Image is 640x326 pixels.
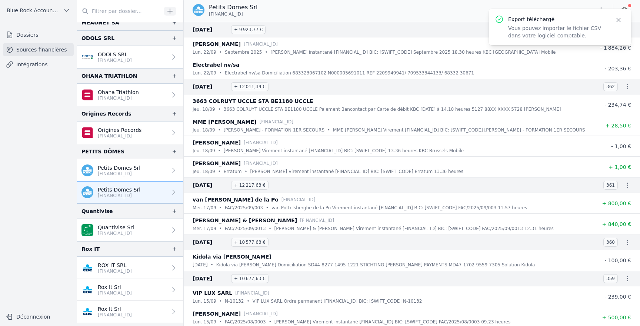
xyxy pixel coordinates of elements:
p: Origines Records [98,126,141,134]
p: [PERSON_NAME] & [PERSON_NAME] [193,216,297,225]
p: Petits Domes Srl [98,164,140,172]
p: [FINANCIAL_ID] [98,133,141,139]
img: kbc.png [81,164,93,176]
p: Vous pouvez importer le fichier CSV dans votre logiciel comptable. [508,24,606,39]
p: Quantivise Srl [98,224,134,231]
div: PETITS DÔMES [81,147,124,156]
p: Kidola via [PERSON_NAME] Domiciliation SD44-8277-1495-1221 STICHTING [PERSON_NAME] PAYMENTS MD47-... [216,261,535,269]
p: [PERSON_NAME] Virement instantané [FINANCIAL_ID] BIC: [SWIFT_CODE] 13.36 heures KBC Brussels Mobile [224,147,464,154]
img: kbc.png [81,186,93,198]
div: • [244,168,247,175]
p: Petits Domes Srl [209,3,257,12]
div: • [219,318,222,326]
p: [FINANCIAL_ID] [300,217,334,224]
p: ROX IT SRL [98,262,132,269]
p: lun. 15/09 [193,318,216,326]
span: + 12 217,63 € [231,181,269,190]
img: CBC_CREGBEBB.png [81,306,93,317]
p: ODOLS SRL [98,51,132,58]
div: • [218,106,221,113]
span: - 234,74 € [604,102,631,108]
p: mer. 17/09 [193,204,216,212]
a: Intégrations [3,58,74,71]
div: • [219,69,222,77]
p: VIP LUX SARL [193,289,232,297]
img: kbc.png [193,4,204,16]
p: [FINANCIAL_ID] [281,196,316,203]
div: • [219,297,222,305]
span: - 1,00 € [611,143,631,149]
span: [DATE] [193,25,228,34]
img: belfius.png [81,89,93,101]
p: [FINANCIAL_ID] [244,40,278,48]
p: [PERSON_NAME] Virement instantané [FINANCIAL_ID] BIC: [SWIFT_CODE] FAC/2025/08/0003 09.23 heures [274,318,511,326]
p: jeu. 18/09 [193,168,215,175]
div: • [218,126,221,134]
a: Origines Records [FINANCIAL_ID] [77,122,183,144]
button: Déconnexion [3,311,74,323]
p: [DATE] [193,261,208,269]
p: [PERSON_NAME] instantané [FINANCIAL_ID] BIC: [SWIFT_CODE] Septembre 2025 18.30 heures KBC [GEOGRA... [270,49,556,56]
span: + 1,00 € [609,164,631,170]
a: ODOLS SRL [FINANCIAL_ID] [77,46,183,68]
img: BNP_BE_BUSINESS_GEBABEBB.png [81,224,93,236]
a: ROX IT SRL [FINANCIAL_ID] [77,257,183,279]
p: lun. 22/09 [193,49,216,56]
img: CBC_CREGBEBB.png [81,262,93,274]
p: [FINANCIAL_ID] [98,95,139,101]
p: 3663 COLRUYT UCCLE STA BE1180 UCCLE Paiement Bancontact par Carte de débit KBC [DATE] à 14.10 heu... [224,106,561,113]
span: + 10 677,63 € [231,274,269,283]
img: belfius.png [81,127,93,139]
p: jeu. 18/09 [193,147,215,154]
span: + 9 923,77 € [231,25,266,34]
span: 360 [603,238,618,247]
span: + 28,50 € [605,123,631,129]
p: MME [PERSON_NAME] Virement [FINANCIAL_ID] BIC: [SWIFT_CODE] [PERSON_NAME] - FORMATION 1ER SECOURS [333,126,585,134]
p: [PERSON_NAME] [193,138,241,147]
p: FAC/2025/09/003 [225,204,263,212]
span: [DATE] [193,238,228,247]
p: [FINANCIAL_ID] [259,118,293,126]
span: - 1 884,26 € [600,45,631,51]
p: Rox It Srl [98,283,132,291]
p: van [PERSON_NAME] de la Po [193,195,279,204]
p: [FINANCIAL_ID] [244,310,278,317]
p: jeu. 18/09 [193,106,215,113]
a: Quantivise Srl [FINANCIAL_ID] [77,219,183,241]
div: • [265,49,267,56]
div: ODOLS SRL [81,34,114,43]
p: [FINANCIAL_ID] [244,139,278,146]
p: Rox It Srl [98,305,132,313]
span: - 203,36 € [604,66,631,71]
div: • [218,168,221,175]
p: FAC/2025/08/0003 [225,318,266,326]
p: Export téléchargé [508,16,606,23]
span: + 840,00 € [602,221,631,227]
div: • [219,204,222,212]
a: Ohana Triathlon [FINANCIAL_ID] [77,84,183,106]
div: OHANA TRIATHLON [81,71,137,80]
p: N-10132 [225,297,244,305]
p: [FINANCIAL_ID] [244,160,278,167]
p: [PERSON_NAME] [193,40,241,49]
div: Origines Records [81,109,131,118]
p: [PERSON_NAME] [193,309,241,318]
span: + 800,00 € [602,200,631,206]
p: Electrabel nv/sa Domiciliation 683323067102 N000005691011 REF 2209949941/ 709533344133/ 68332 30671 [225,69,474,77]
span: [DATE] [193,181,228,190]
div: • [218,147,221,154]
p: [FINANCIAL_ID] [98,230,134,236]
div: MEAUNET SA [81,18,119,27]
span: 362 [603,82,618,91]
p: [FINANCIAL_ID] [235,289,269,297]
a: Rox It Srl [FINANCIAL_ID] [77,301,183,323]
div: • [211,261,213,269]
input: Filtrer par dossier... [77,4,161,18]
p: Electrabel nv/sa [193,60,239,69]
p: jeu. 18/09 [193,126,215,134]
div: • [269,318,271,326]
a: Rox It Srl [FINANCIAL_ID] [77,279,183,301]
p: [FINANCIAL_ID] [98,193,140,199]
p: lun. 15/09 [193,297,216,305]
p: [FINANCIAL_ID] [98,312,132,318]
